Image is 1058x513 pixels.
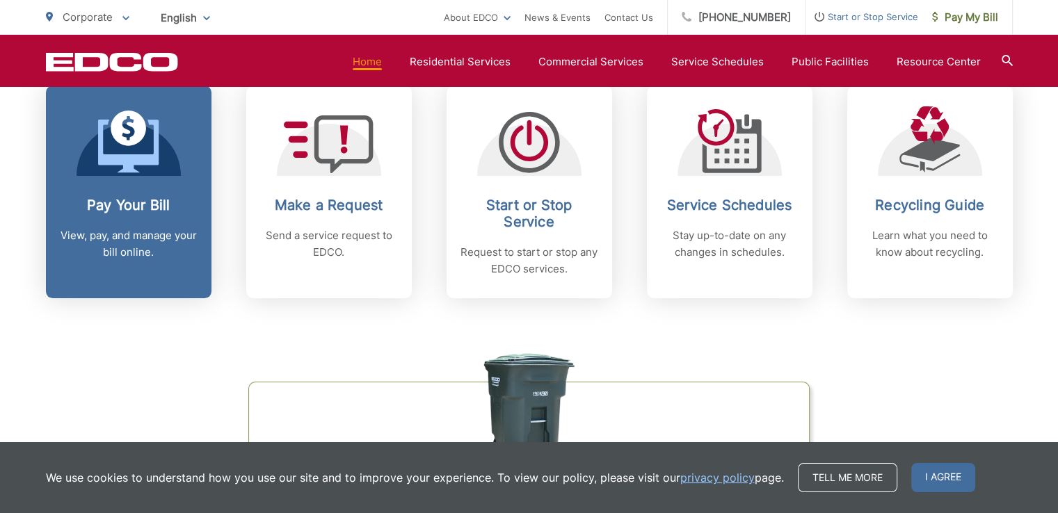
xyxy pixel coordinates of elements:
[680,469,755,486] a: privacy policy
[861,227,999,261] p: Learn what you need to know about recycling.
[46,469,784,486] p: We use cookies to understand how you use our site and to improve your experience. To view our pol...
[260,197,398,213] h2: Make a Request
[444,9,511,26] a: About EDCO
[260,227,398,261] p: Send a service request to EDCO.
[792,54,869,70] a: Public Facilities
[932,9,998,26] span: Pay My Bill
[460,197,598,230] h2: Start or Stop Service
[353,54,382,70] a: Home
[911,463,975,492] span: I agree
[63,10,113,24] span: Corporate
[897,54,981,70] a: Resource Center
[246,85,412,298] a: Make a Request Send a service request to EDCO.
[661,227,799,261] p: Stay up-to-date on any changes in schedules.
[647,85,812,298] a: Service Schedules Stay up-to-date on any changes in schedules.
[798,463,897,492] a: Tell me more
[604,9,653,26] a: Contact Us
[150,6,221,30] span: English
[524,9,591,26] a: News & Events
[60,227,198,261] p: View, pay, and manage your bill online.
[661,197,799,213] h2: Service Schedules
[46,85,211,298] a: Pay Your Bill View, pay, and manage your bill online.
[671,54,764,70] a: Service Schedules
[60,197,198,213] h2: Pay Your Bill
[538,54,643,70] a: Commercial Services
[460,244,598,277] p: Request to start or stop any EDCO services.
[861,197,999,213] h2: Recycling Guide
[847,85,1013,298] a: Recycling Guide Learn what you need to know about recycling.
[410,54,511,70] a: Residential Services
[46,52,178,72] a: EDCD logo. Return to the homepage.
